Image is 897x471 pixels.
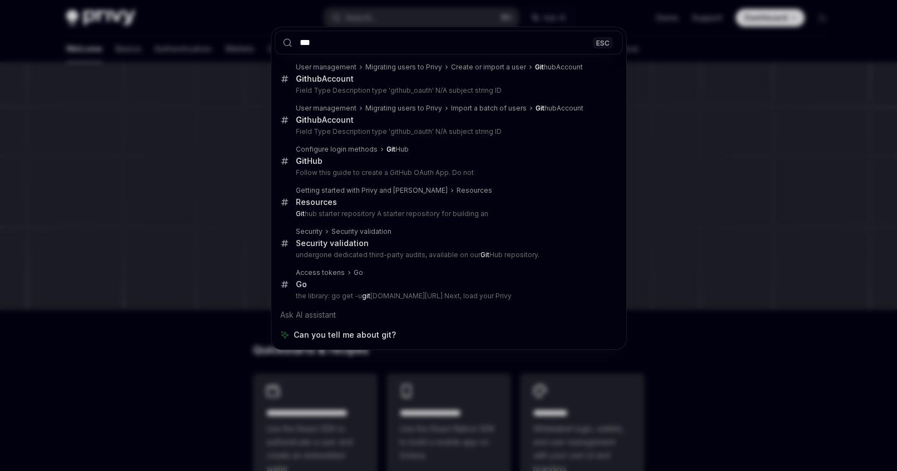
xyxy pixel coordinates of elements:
div: Security validation [331,227,391,236]
div: Import a batch of users [451,104,527,113]
div: ESC [593,37,613,48]
div: Create or import a user [451,63,526,72]
div: hubAccount [536,104,583,113]
div: Resources [296,197,337,207]
div: User management [296,104,356,113]
div: Go [354,268,363,277]
div: Access tokens [296,268,345,277]
div: Migrating users to Privy [365,63,442,72]
div: hubAccount [296,115,354,125]
p: the library: go get -u [DOMAIN_NAME][URL] Next, load your Privy [296,292,599,300]
div: Configure login methods [296,145,378,154]
p: undergone dedicated third-party audits, available on our Hub repository. [296,250,599,259]
div: Ask AI assistant [275,305,623,325]
p: hub starter repository A starter repository for building an [296,209,599,218]
div: Go [296,279,307,289]
div: User management [296,63,356,72]
p: Field Type Description type 'github_oauth' N/A subject string ID [296,86,599,95]
b: Git [386,145,395,153]
b: Git [296,115,307,124]
div: hubAccount [535,63,583,72]
p: Field Type Description type 'github_oauth' N/A subject string ID [296,127,599,136]
b: Git [296,74,307,83]
div: Security [296,227,323,236]
div: hubAccount [296,74,354,84]
b: Git [535,63,544,71]
b: Git [480,250,489,259]
b: Git [296,209,305,218]
div: Hub [296,156,323,166]
div: Hub [386,145,409,154]
div: Security validation [296,238,369,248]
div: Migrating users to Privy [365,104,442,113]
div: Resources [457,186,492,195]
p: Follow this guide to create a GitHub OAuth App. Do not [296,168,599,177]
span: Can you tell me about git? [294,329,396,340]
b: Git [296,156,307,166]
b: Git [536,104,544,112]
b: git [362,292,370,300]
div: Getting started with Privy and [PERSON_NAME] [296,186,448,195]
